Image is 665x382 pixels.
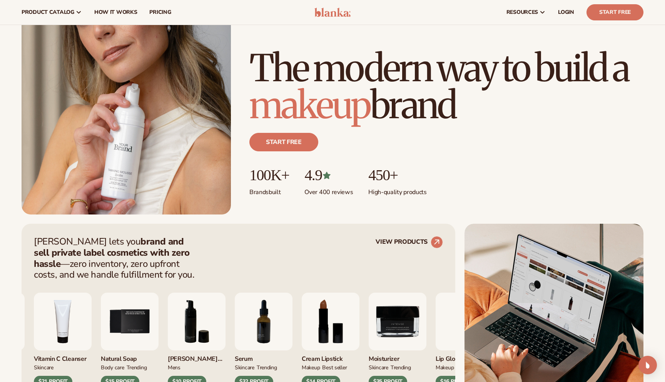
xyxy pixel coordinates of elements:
div: Lip Gloss [436,350,493,363]
p: 100K+ [249,167,289,184]
div: [PERSON_NAME] Wash [168,350,226,363]
h1: The modern way to build a brand [249,50,643,124]
p: Over 400 reviews [304,184,353,196]
p: Brands built [249,184,289,196]
div: BODY Care [101,363,124,371]
img: Collagen and retinol serum. [235,293,292,350]
div: TRENDING [257,363,277,371]
a: Start Free [586,4,643,20]
p: 450+ [368,167,426,184]
span: product catalog [22,9,74,15]
div: Natural Soap [101,350,159,363]
img: Vitamin c cleanser. [34,293,92,350]
div: Serum [235,350,292,363]
div: MAKEUP [302,363,320,371]
div: Skincare [34,363,53,371]
img: Nature bar of soap. [101,293,159,350]
img: Luxury cream lipstick. [302,293,359,350]
div: TRENDING [391,363,411,371]
a: VIEW PRODUCTS [376,236,443,248]
span: resources [506,9,538,15]
img: Foaming beard wash. [168,293,226,350]
div: Open Intercom Messenger [638,356,657,374]
div: Cream Lipstick [302,350,359,363]
p: High-quality products [368,184,426,196]
img: logo [314,8,351,17]
div: mens [168,363,180,371]
p: 4.9 [304,167,353,184]
img: Moisturizer. [369,293,426,350]
div: Moisturizer [369,350,426,363]
div: SKINCARE [235,363,254,371]
div: SKINCARE [369,363,388,371]
span: LOGIN [558,9,574,15]
div: MAKEUP [436,363,454,371]
div: TRENDING [127,363,147,371]
div: BEST SELLER [322,363,347,371]
p: [PERSON_NAME] lets you —zero inventory, zero upfront costs, and we handle fulfillment for you. [34,236,199,280]
div: Vitamin C Cleanser [34,350,92,363]
span: makeup [249,82,370,128]
a: Start free [249,133,318,151]
strong: brand and sell private label cosmetics with zero hassle [34,235,190,270]
span: How It Works [94,9,137,15]
img: Pink lip gloss. [436,293,493,350]
span: pricing [149,9,171,15]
